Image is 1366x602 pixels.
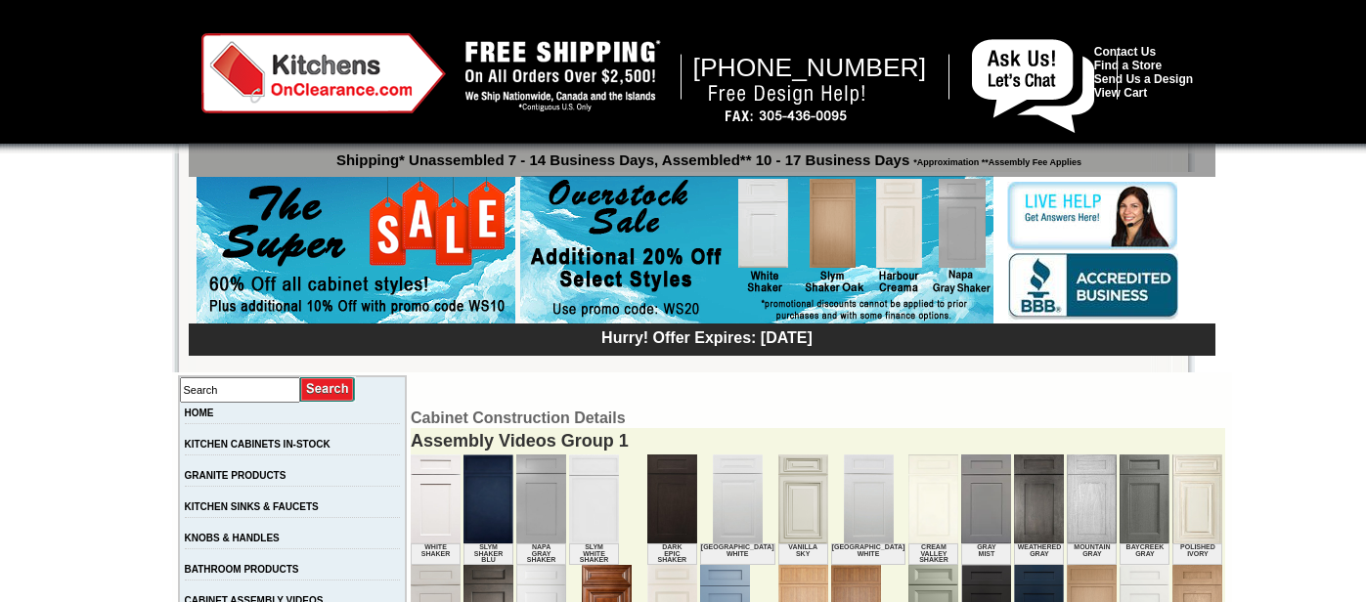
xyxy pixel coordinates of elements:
[1094,59,1162,72] a: Find a Store
[300,376,356,403] input: Submit
[411,409,1225,427] td: Cabinet Construction Details
[909,152,1081,167] span: *Approximation **Assembly Fee Applies
[700,543,775,565] td: [GEOGRAPHIC_DATA] White
[516,543,566,565] td: Napa Gray Shaker
[411,543,461,565] td: White Shaker
[185,470,286,481] a: GRANITE PRODUCTS
[1014,543,1064,565] td: Weathered Gray
[693,53,927,82] span: [PHONE_NUMBER]
[1094,45,1156,59] a: Contact Us
[201,33,446,113] img: Kitchens on Clearance Logo
[198,143,1215,168] p: Shipping* Unassembled 7 - 14 Business Days, Assembled** 10 - 17 Business Days
[778,543,828,565] td: Vanilla Sky
[411,428,1225,454] div: Assembly Videos Group 1
[185,439,330,450] a: KITCHEN CABINETS IN-STOCK
[1094,86,1147,100] a: View Cart
[1120,543,1169,565] td: Baycreek Gray
[198,326,1215,347] div: Hurry! Offer Expires: [DATE]
[831,543,906,565] td: [GEOGRAPHIC_DATA] White
[1094,72,1193,86] a: Send Us a Design
[185,564,299,575] a: BATHROOM PRODUCTS
[185,408,214,418] a: HOME
[1067,543,1117,565] td: Mountain Gray
[961,543,1011,565] td: Gray Mist
[185,533,280,543] a: KNOBS & HANDLES
[908,543,958,565] td: Cream Valley Shaker
[1172,543,1222,565] td: Polished Ivory
[463,543,513,565] td: Slym Shaker Blu
[647,543,697,565] td: Dark Epic Shaker
[185,501,319,512] a: KITCHEN SINKS & FAUCETS
[569,543,619,565] td: Slym White Shaker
